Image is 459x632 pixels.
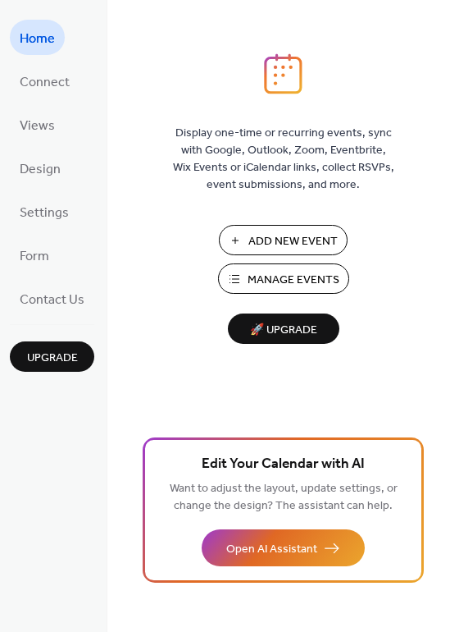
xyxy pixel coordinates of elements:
[202,529,365,566] button: Open AI Assistant
[20,113,55,139] span: Views
[27,350,78,367] span: Upgrade
[10,107,65,142] a: Views
[264,53,302,94] img: logo_icon.svg
[228,314,339,344] button: 🚀 Upgrade
[248,272,339,289] span: Manage Events
[20,244,49,269] span: Form
[10,63,80,98] a: Connect
[20,26,55,52] span: Home
[10,150,70,185] a: Design
[219,225,348,255] button: Add New Event
[238,319,329,341] span: 🚀 Upgrade
[226,541,317,558] span: Open AI Assistant
[248,233,338,250] span: Add New Event
[20,200,69,226] span: Settings
[10,194,79,229] a: Settings
[218,263,349,294] button: Manage Events
[20,287,84,313] span: Contact Us
[202,453,365,476] span: Edit Your Calendar with AI
[10,237,59,272] a: Form
[170,478,398,517] span: Want to adjust the layout, update settings, or change the design? The assistant can help.
[10,20,65,55] a: Home
[20,157,61,182] span: Design
[10,341,94,372] button: Upgrade
[10,281,94,316] a: Contact Us
[173,125,394,194] span: Display one-time or recurring events, sync with Google, Outlook, Zoom, Eventbrite, Wix Events or ...
[20,70,70,95] span: Connect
